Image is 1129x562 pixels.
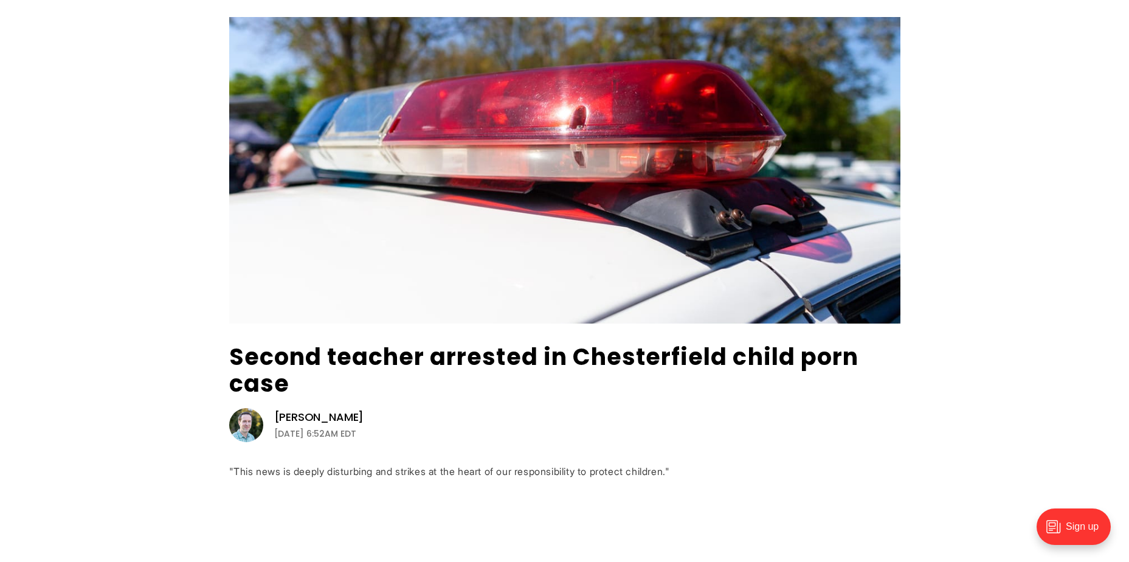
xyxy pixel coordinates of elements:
[274,410,364,425] a: [PERSON_NAME]
[229,465,900,478] div: "This news is deeply disturbing and strikes at the heart of our responsibility to protect children."
[229,408,263,442] img: Michael Phillips
[1026,502,1129,562] iframe: portal-trigger
[229,341,859,400] a: Second teacher arrested in Chesterfield child porn case
[274,426,356,441] time: [DATE] 6:52AM EDT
